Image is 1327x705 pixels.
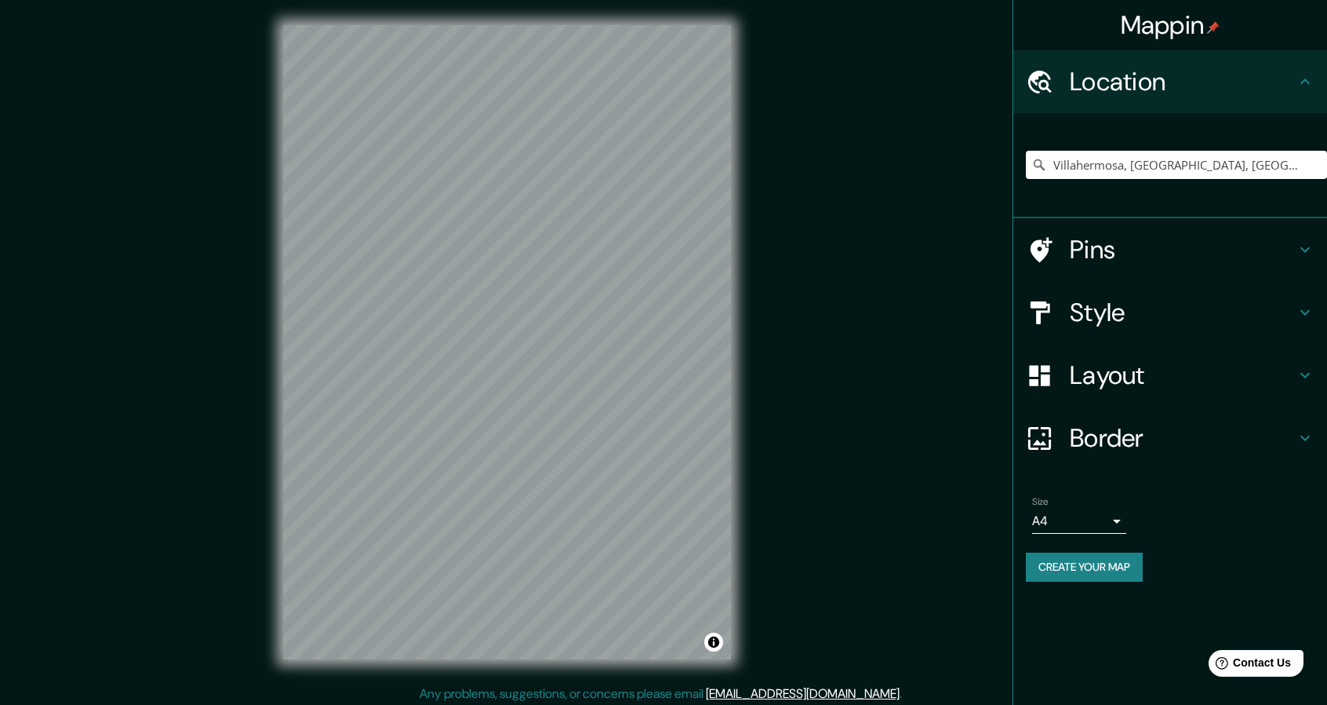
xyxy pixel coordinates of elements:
[1032,509,1126,534] div: A4
[1013,218,1327,281] div: Pins
[1070,422,1296,454] h4: Border
[283,25,731,659] canvas: Map
[1032,495,1049,509] label: Size
[1013,344,1327,407] div: Layout
[1026,151,1327,179] input: Pick your city or area
[1187,644,1310,688] iframe: Help widget launcher
[1013,281,1327,344] div: Style
[1070,66,1296,97] h4: Location
[1026,553,1143,582] button: Create your map
[1121,9,1220,41] h4: Mappin
[1070,360,1296,391] h4: Layout
[704,633,723,652] button: Toggle attribution
[904,685,907,703] div: .
[1070,234,1296,265] h4: Pins
[1207,21,1220,34] img: pin-icon.png
[902,685,904,703] div: .
[706,685,900,702] a: [EMAIL_ADDRESS][DOMAIN_NAME]
[420,685,902,703] p: Any problems, suggestions, or concerns please email .
[1013,407,1327,469] div: Border
[1013,50,1327,113] div: Location
[1070,297,1296,328] h4: Style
